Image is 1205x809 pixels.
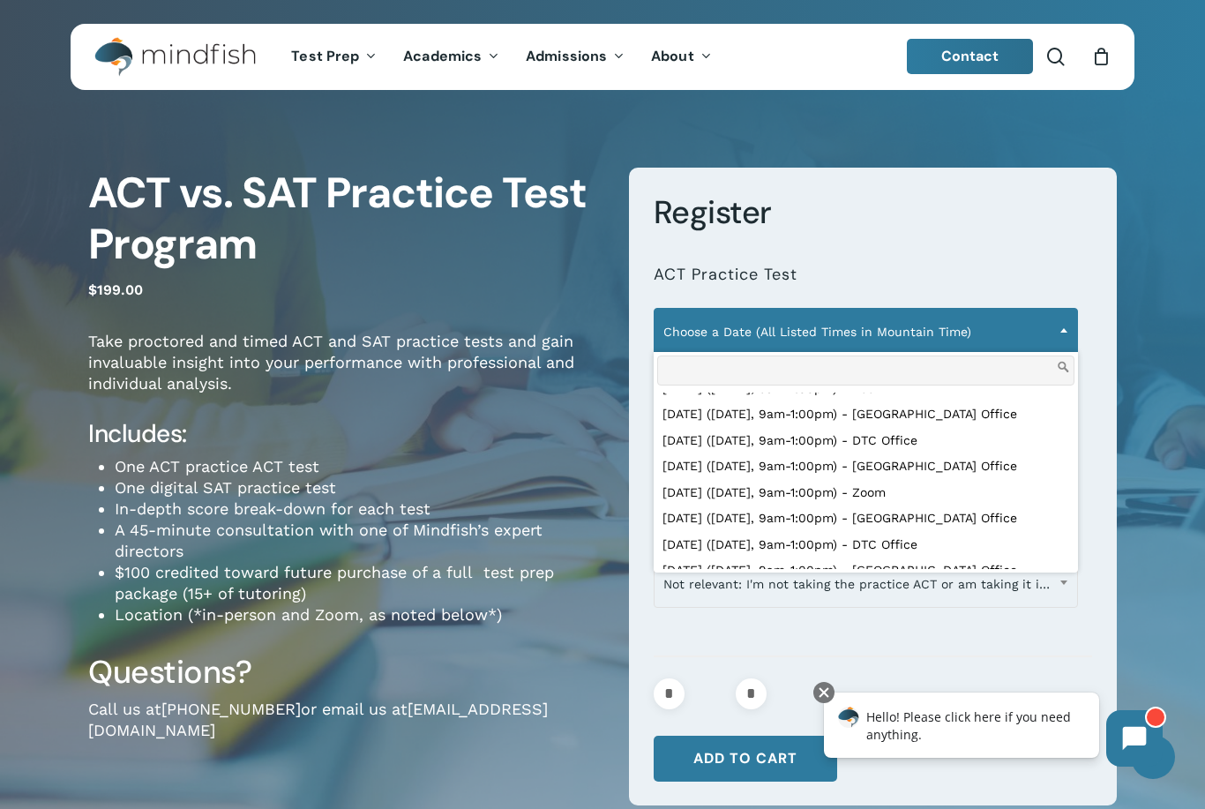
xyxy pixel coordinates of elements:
span: Admissions [526,47,607,65]
span: Choose a Date (All Listed Times in Mountain Time) [654,308,1079,356]
p: Call us at or email us at [88,699,602,765]
li: [DATE] ([DATE], 9am-1:00pm) - [GEOGRAPHIC_DATA] Office [657,401,1075,428]
li: One digital SAT practice test [115,477,602,498]
li: [DATE] ([DATE], 9am-1:00pm) - [GEOGRAPHIC_DATA] Office [657,453,1075,480]
a: Admissions [513,49,638,64]
span: Academics [403,47,482,65]
span: About [651,47,694,65]
h4: Includes: [88,418,602,450]
li: One ACT practice ACT test [115,456,602,477]
a: Academics [390,49,513,64]
a: [PHONE_NUMBER] [161,700,301,718]
li: [DATE] ([DATE], 9am-1:00pm) - Zoom [657,480,1075,506]
li: [DATE] ([DATE], 9am-1:00pm) - DTC Office [657,532,1075,558]
span: Contact [941,47,999,65]
span: Choose a Date (All Listed Times in Mountain Time) [655,313,1078,350]
li: [DATE] ([DATE], 9am-1:00pm) - DTC Office [657,428,1075,454]
header: Main Menu [71,24,1134,90]
span: Not relevant: I'm not taking the practice ACT or am taking it in-person [654,560,1079,608]
h1: ACT vs. SAT Practice Test Program [88,168,602,270]
span: $ [88,281,97,298]
a: Test Prep [278,49,390,64]
a: Cart [1091,47,1111,66]
li: Location (*in-person and Zoom, as noted below*) [115,604,602,625]
h3: Register [654,192,1093,233]
li: [DATE] ([DATE], 9am-1:00pm) - [GEOGRAPHIC_DATA] Office [657,558,1075,584]
li: A 45-minute consultation with one of Mindfish’s expert directors [115,520,602,562]
label: ACT Practice Test [654,265,797,285]
iframe: Chatbot [805,678,1180,784]
span: Test Prep [291,47,359,65]
h3: Questions? [88,652,602,693]
a: [EMAIL_ADDRESS][DOMAIN_NAME] [88,700,548,739]
li: In-depth score break-down for each test [115,498,602,520]
bdi: 199.00 [88,281,143,298]
li: [DATE] ([DATE], 9am-1:00pm) - [GEOGRAPHIC_DATA] Office [657,506,1075,532]
button: Add to cart [654,736,837,782]
span: Not relevant: I'm not taking the practice ACT or am taking it in-person [655,566,1078,603]
input: Product quantity [690,678,730,709]
a: About [638,49,725,64]
p: Take proctored and timed ACT and SAT practice tests and gain invaluable insight into your perform... [88,331,602,418]
nav: Main Menu [278,24,724,90]
a: Contact [907,39,1034,74]
li: $100 credited toward future purchase of a full test prep package (15+ of tutoring) [115,562,602,604]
